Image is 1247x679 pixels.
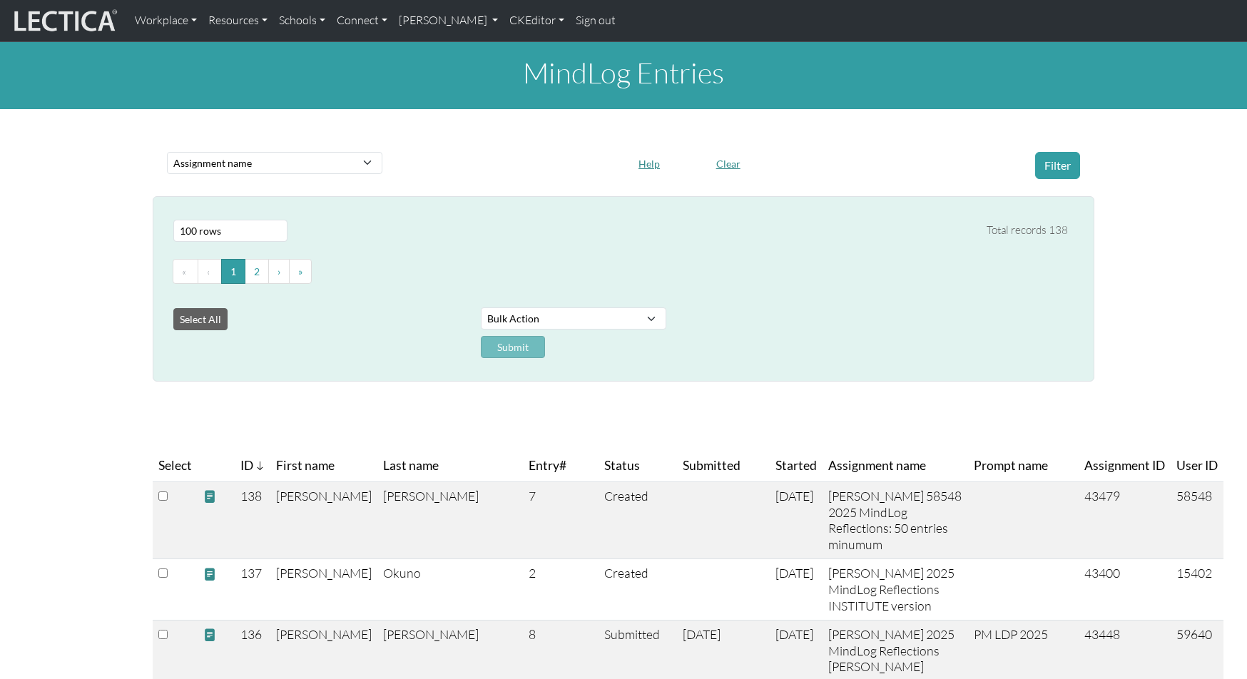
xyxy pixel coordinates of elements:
[1176,456,1218,476] span: User ID
[203,566,216,581] span: view
[245,259,269,285] button: Go to page 2
[173,308,228,330] button: Select All
[203,628,216,643] span: view
[235,481,270,558] td: 138
[770,450,823,482] th: Started
[289,259,312,285] button: Go to last page
[331,6,393,36] a: Connect
[1079,481,1171,558] td: 43479
[270,481,377,558] td: [PERSON_NAME]
[823,481,968,558] td: [PERSON_NAME] 58548 2025 MindLog Reflections: 50 entries minumum
[599,481,677,558] td: Created
[1084,456,1165,476] span: Assignment ID
[770,559,823,621] td: [DATE]
[604,456,640,476] span: Status
[523,481,599,558] td: 7
[268,259,290,285] button: Go to next page
[153,450,198,482] th: Select
[240,456,265,476] span: ID
[1171,481,1223,558] td: 58548
[570,6,621,36] a: Sign out
[276,456,335,476] span: First name
[129,6,203,36] a: Workplace
[529,456,593,476] span: Entry#
[710,153,747,175] button: Clear
[632,155,666,170] a: Help
[1079,559,1171,621] td: 43400
[203,6,273,36] a: Resources
[203,489,216,504] span: view
[1171,559,1223,621] td: 15402
[11,7,118,34] img: lecticalive
[235,559,270,621] td: 137
[823,559,968,621] td: [PERSON_NAME] 2025 MindLog Reflections INSTITUTE version
[523,559,599,621] td: 2
[270,559,377,621] td: [PERSON_NAME]
[1035,152,1080,179] button: Filter
[377,450,523,482] th: Last name
[974,456,1048,476] span: Prompt name
[828,456,926,476] span: Assignment name
[273,6,331,36] a: Schools
[173,259,1068,285] ul: Pagination
[377,481,523,558] td: [PERSON_NAME]
[683,456,740,476] span: Submitted
[770,481,823,558] td: [DATE]
[393,6,504,36] a: [PERSON_NAME]
[377,559,523,621] td: Okuno
[987,222,1068,240] div: Total records 138
[599,559,677,621] td: Created
[504,6,570,36] a: CKEditor
[632,153,666,175] button: Help
[221,259,245,285] button: Go to page 1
